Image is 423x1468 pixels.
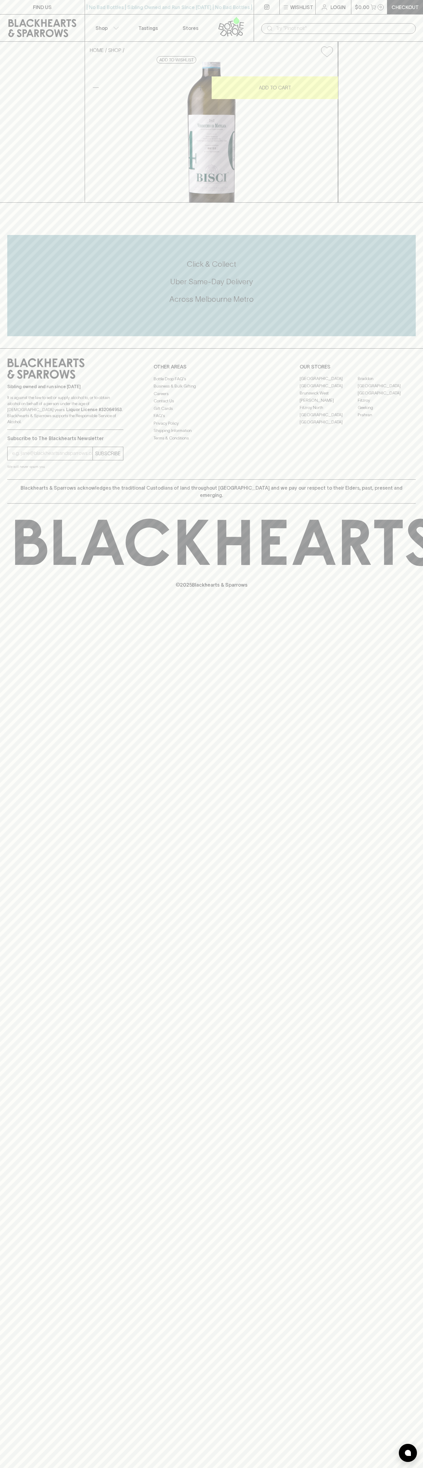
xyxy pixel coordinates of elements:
[212,76,338,99] button: ADD TO CART
[154,363,270,370] p: OTHER AREAS
[379,5,382,9] p: 0
[85,14,127,41] button: Shop
[358,404,416,411] a: Geelong
[358,375,416,382] a: Braddon
[300,382,358,390] a: [GEOGRAPHIC_DATA]
[358,397,416,404] a: Fitzroy
[90,47,104,53] a: HOME
[127,14,169,41] a: Tastings
[96,24,108,32] p: Shop
[7,464,123,470] p: We will never spam you
[319,44,335,60] button: Add to wishlist
[154,412,270,420] a: FAQ's
[392,4,419,11] p: Checkout
[33,4,52,11] p: FIND US
[300,397,358,404] a: [PERSON_NAME]
[12,449,93,458] input: e.g. jane@blackheartsandsparrows.com.au
[93,447,123,460] button: SUBSCRIBE
[358,411,416,419] a: Prahran
[300,375,358,382] a: [GEOGRAPHIC_DATA]
[154,427,270,434] a: Shipping Information
[183,24,198,32] p: Stores
[7,235,416,336] div: Call to action block
[154,390,270,397] a: Careers
[154,405,270,412] a: Gift Cards
[154,398,270,405] a: Contact Us
[85,62,338,202] img: 35934.png
[154,434,270,442] a: Terms & Conditions
[300,411,358,419] a: [GEOGRAPHIC_DATA]
[7,384,123,390] p: Sibling owned and run since [DATE]
[154,420,270,427] a: Privacy Policy
[7,277,416,287] h5: Uber Same-Day Delivery
[12,484,411,499] p: Blackhearts & Sparrows acknowledges the traditional Custodians of land throughout [GEOGRAPHIC_DAT...
[108,47,121,53] a: SHOP
[290,4,313,11] p: Wishlist
[7,394,123,425] p: It is against the law to sell or supply alcohol to, or to obtain alcohol on behalf of a person un...
[358,382,416,390] a: [GEOGRAPHIC_DATA]
[169,14,212,41] a: Stores
[7,259,416,269] h5: Click & Collect
[7,435,123,442] p: Subscribe to The Blackhearts Newsletter
[154,375,270,382] a: Bottle Drop FAQ's
[330,4,346,11] p: Login
[157,56,196,63] button: Add to wishlist
[276,24,411,33] input: Try "Pinot noir"
[7,294,416,304] h5: Across Melbourne Metro
[259,84,291,91] p: ADD TO CART
[154,383,270,390] a: Business & Bulk Gifting
[66,407,122,412] strong: Liquor License #32064953
[300,419,358,426] a: [GEOGRAPHIC_DATA]
[95,450,121,457] p: SUBSCRIBE
[300,404,358,411] a: Fitzroy North
[138,24,158,32] p: Tastings
[300,363,416,370] p: OUR STORES
[405,1450,411,1456] img: bubble-icon
[300,390,358,397] a: Brunswick West
[358,390,416,397] a: [GEOGRAPHIC_DATA]
[355,4,369,11] p: $0.00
